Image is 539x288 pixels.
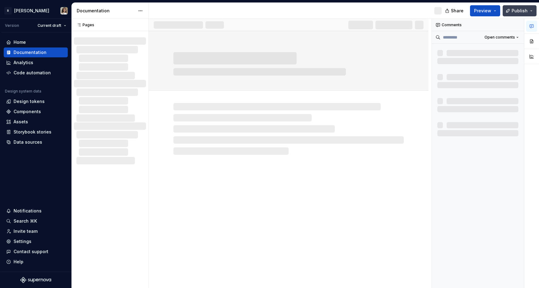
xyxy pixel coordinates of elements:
[4,47,68,57] a: Documentation
[512,8,528,14] span: Publish
[4,247,68,257] button: Contact support
[4,216,68,226] button: Search ⌘K
[4,226,68,236] a: Invite team
[432,19,524,31] div: Comments
[4,257,68,267] button: Help
[14,8,49,14] div: [PERSON_NAME]
[503,5,537,16] button: Publish
[14,109,41,115] div: Components
[4,68,68,78] a: Code automation
[14,218,37,224] div: Search ⌘K
[5,23,19,28] div: Version
[60,7,68,14] img: Sandrina pereira
[14,119,28,125] div: Assets
[14,60,33,66] div: Analytics
[484,35,515,40] span: Open comments
[14,39,26,45] div: Home
[14,208,42,214] div: Notifications
[5,89,41,94] div: Design system data
[4,107,68,117] a: Components
[451,8,464,14] span: Share
[4,37,68,47] a: Home
[4,237,68,246] a: Settings
[20,277,51,283] svg: Supernova Logo
[4,137,68,147] a: Data sources
[482,33,521,42] button: Open comments
[4,7,12,14] div: R
[14,49,47,56] div: Documentation
[14,249,48,255] div: Contact support
[4,117,68,127] a: Assets
[35,21,69,30] button: Current draft
[4,127,68,137] a: Storybook stories
[14,70,51,76] div: Code automation
[1,4,70,17] button: R[PERSON_NAME]Sandrina pereira
[14,228,38,234] div: Invite team
[4,58,68,68] a: Analytics
[4,206,68,216] button: Notifications
[4,97,68,106] a: Design tokens
[14,238,31,245] div: Settings
[14,129,51,135] div: Storybook stories
[470,5,500,16] button: Preview
[14,259,23,265] div: Help
[474,8,491,14] span: Preview
[14,139,42,145] div: Data sources
[442,5,468,16] button: Share
[14,98,45,105] div: Design tokens
[74,23,94,27] div: Pages
[77,8,135,14] div: Documentation
[38,23,61,28] span: Current draft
